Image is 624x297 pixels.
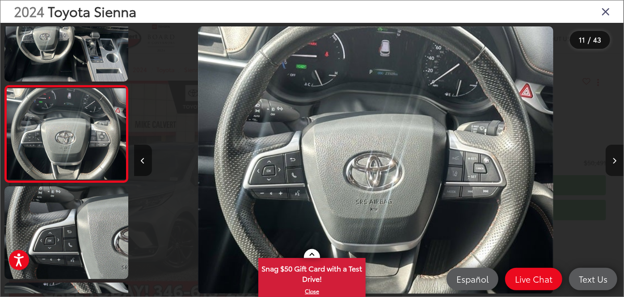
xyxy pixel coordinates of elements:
span: Text Us [574,273,612,284]
i: Close gallery [601,5,610,17]
a: Text Us [569,268,617,290]
img: 2024 Toyota Sienna XSE 7 Passenger [198,26,554,294]
a: Live Chat [505,268,562,290]
a: Español [447,268,498,290]
span: / [587,37,591,43]
span: 11 [579,34,585,44]
span: Español [452,273,493,284]
img: 2024 Toyota Sienna XSE 7 Passenger [5,88,127,180]
span: 2024 [14,1,44,21]
span: Live Chat [510,273,557,284]
button: Previous image [134,145,152,176]
button: Next image [606,145,624,176]
span: Snag $50 Gift Card with a Test Drive! [259,259,365,286]
img: 2024 Toyota Sienna XSE 7 Passenger [3,185,129,280]
span: Toyota Sienna [48,1,136,21]
div: 2024 Toyota Sienna XSE 7 Passenger 10 [131,26,620,294]
span: 43 [593,34,601,44]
